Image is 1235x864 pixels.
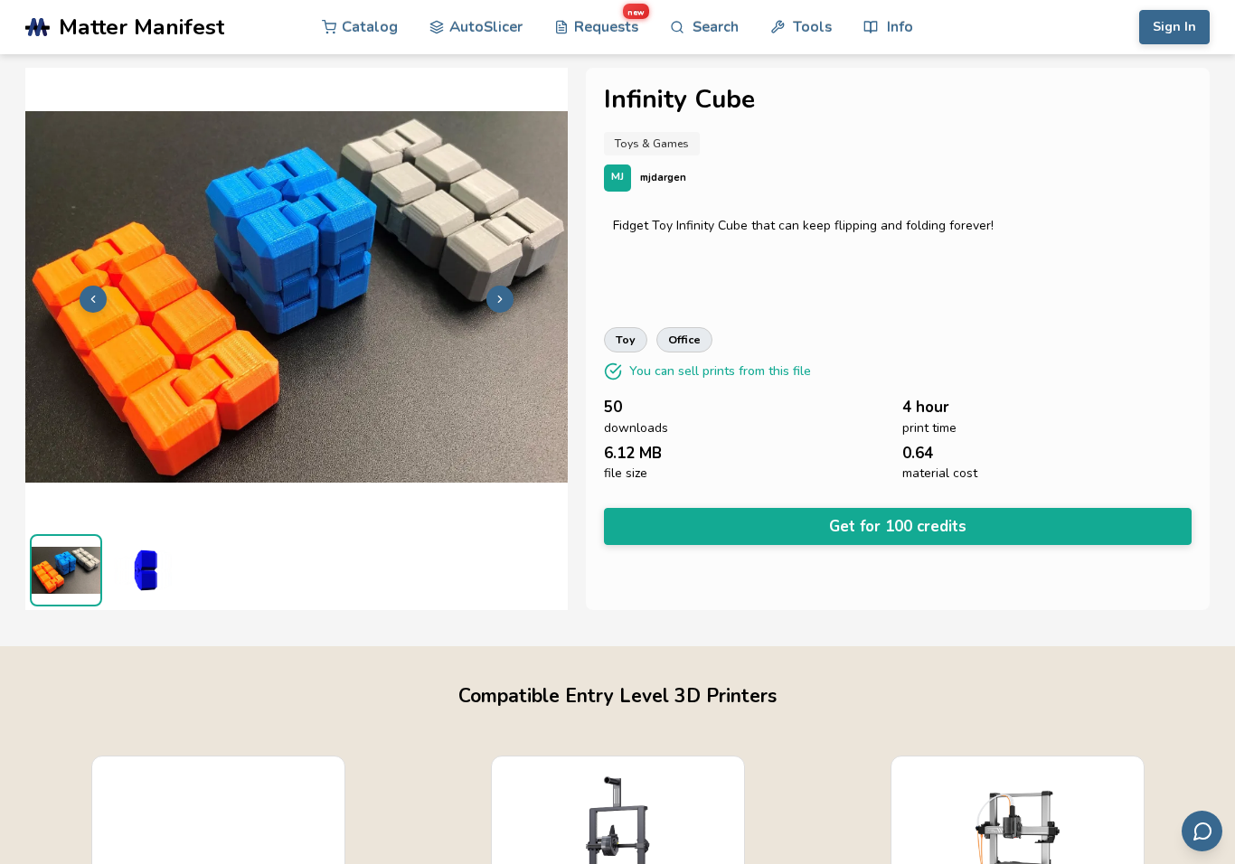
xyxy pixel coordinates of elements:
[604,466,647,481] span: file size
[629,362,811,380] p: You can sell prints from this file
[611,172,624,183] span: MJ
[902,421,957,436] span: print time
[604,327,647,352] a: toy
[902,399,949,416] span: 4 hour
[604,86,1192,114] h1: Infinity Cube
[604,132,700,155] a: Toys & Games
[656,327,712,352] a: office
[604,445,662,462] span: 6.12 MB
[59,14,224,40] span: Matter Manifest
[613,219,1183,233] div: Fidget Toy Infinity Cube that can keep flipping and folding forever!
[902,466,977,481] span: material cost
[622,4,649,20] span: new
[18,682,1217,710] h2: Compatible Entry Level 3D Printers
[604,421,668,436] span: downloads
[604,399,622,416] span: 50
[640,168,686,187] p: mjdargen
[1182,811,1222,851] button: Send feedback via email
[1139,10,1210,44] button: Sign In
[902,445,933,462] span: 0.64
[604,508,1192,545] button: Get for 100 credits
